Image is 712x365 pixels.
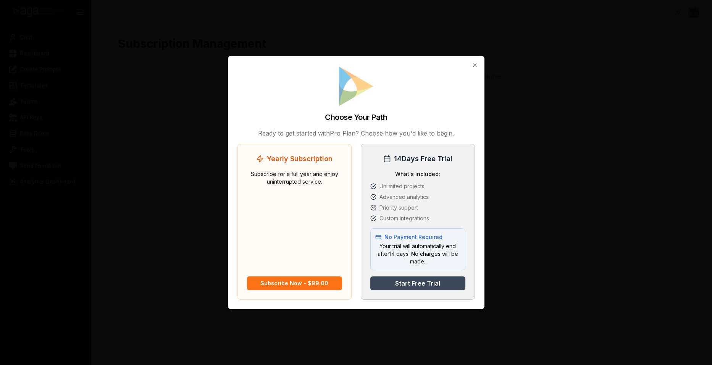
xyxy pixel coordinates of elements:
[370,204,465,212] li: Priority support
[384,233,442,241] span: No Payment Required
[247,276,342,290] button: Subscribe Now - $99.00
[237,129,475,138] p: Ready to get started with Pro Plan ? Choose how you'd like to begin.
[370,215,465,222] li: Custom integrations
[337,65,375,107] img: No hidden prompts
[247,170,342,270] p: Subscribe for a full year and enjoy uninterrupted service.
[325,112,387,123] h2: Choose Your Path
[370,276,465,290] button: Start Free Trial
[370,170,465,178] p: What's included:
[394,153,452,164] span: 14 Days Free Trial
[267,153,333,164] span: Yearly Subscription
[370,193,465,201] li: Advanced analytics
[370,182,465,190] li: Unlimited projects
[260,279,328,287] div: Subscribe Now - $99.00
[375,242,460,265] p: Your trial will automatically end after 14 days. No charges will be made.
